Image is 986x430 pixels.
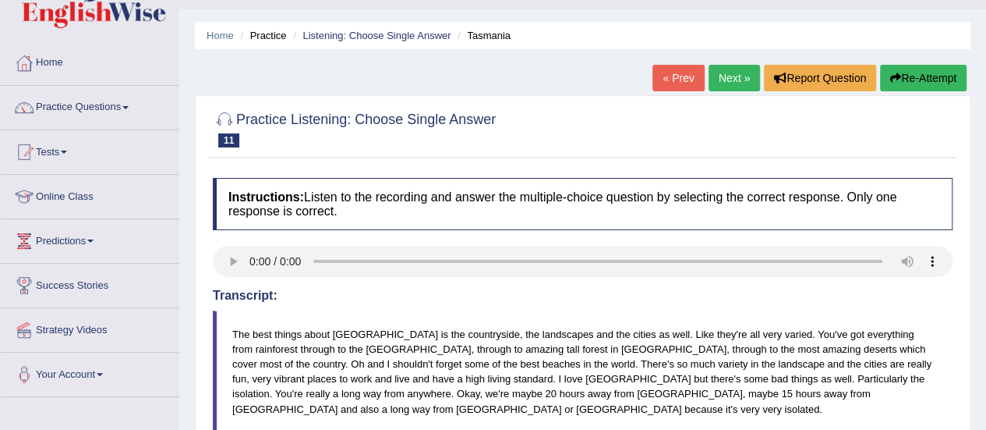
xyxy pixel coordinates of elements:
a: Predictions [1,219,178,258]
h2: Practice Listening: Choose Single Answer [213,108,496,147]
span: 11 [218,133,239,147]
h4: Transcript: [213,289,952,303]
li: Tasmania [454,28,511,43]
a: Online Class [1,175,178,214]
b: Instructions: [228,190,304,204]
a: Home [1,41,178,80]
h4: Listen to the recording and answer the multiple-choice question by selecting the correct response... [213,178,952,230]
a: Listening: Choose Single Answer [302,30,451,41]
a: Practice Questions [1,86,178,125]
a: Your Account [1,353,178,392]
a: Tests [1,130,178,169]
button: Re-Attempt [880,65,967,91]
a: Home [207,30,234,41]
button: Report Question [764,65,876,91]
a: Success Stories [1,264,178,303]
a: Next » [709,65,760,91]
a: « Prev [652,65,704,91]
a: Strategy Videos [1,308,178,347]
li: Practice [236,28,286,43]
